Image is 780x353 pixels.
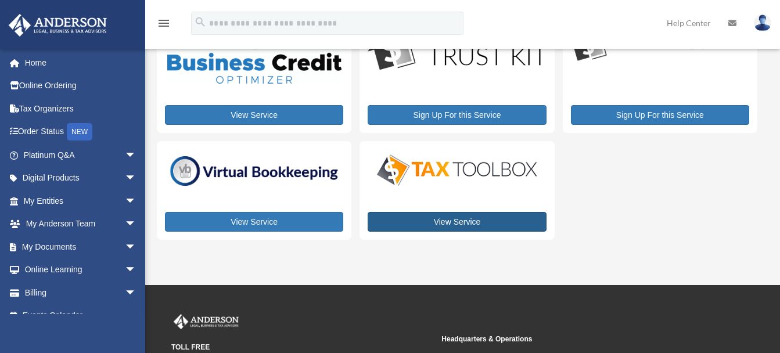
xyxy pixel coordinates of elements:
[8,51,154,74] a: Home
[165,105,343,125] a: View Service
[441,333,703,345] small: Headquarters & Operations
[125,167,148,190] span: arrow_drop_down
[368,212,546,232] a: View Service
[8,97,154,120] a: Tax Organizers
[194,16,207,28] i: search
[8,212,154,236] a: My Anderson Teamarrow_drop_down
[165,212,343,232] a: View Service
[8,235,154,258] a: My Documentsarrow_drop_down
[8,74,154,98] a: Online Ordering
[125,143,148,167] span: arrow_drop_down
[368,105,546,125] a: Sign Up For this Service
[754,15,771,31] img: User Pic
[8,189,154,212] a: My Entitiesarrow_drop_down
[67,123,92,141] div: NEW
[125,189,148,213] span: arrow_drop_down
[171,314,241,329] img: Anderson Advisors Platinum Portal
[8,120,154,144] a: Order StatusNEW
[125,212,148,236] span: arrow_drop_down
[8,281,154,304] a: Billingarrow_drop_down
[157,16,171,30] i: menu
[5,14,110,37] img: Anderson Advisors Platinum Portal
[125,281,148,305] span: arrow_drop_down
[157,20,171,30] a: menu
[8,167,148,190] a: Digital Productsarrow_drop_down
[8,143,154,167] a: Platinum Q&Aarrow_drop_down
[8,304,154,327] a: Events Calendar
[8,258,154,282] a: Online Learningarrow_drop_down
[571,105,749,125] a: Sign Up For this Service
[125,258,148,282] span: arrow_drop_down
[125,235,148,259] span: arrow_drop_down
